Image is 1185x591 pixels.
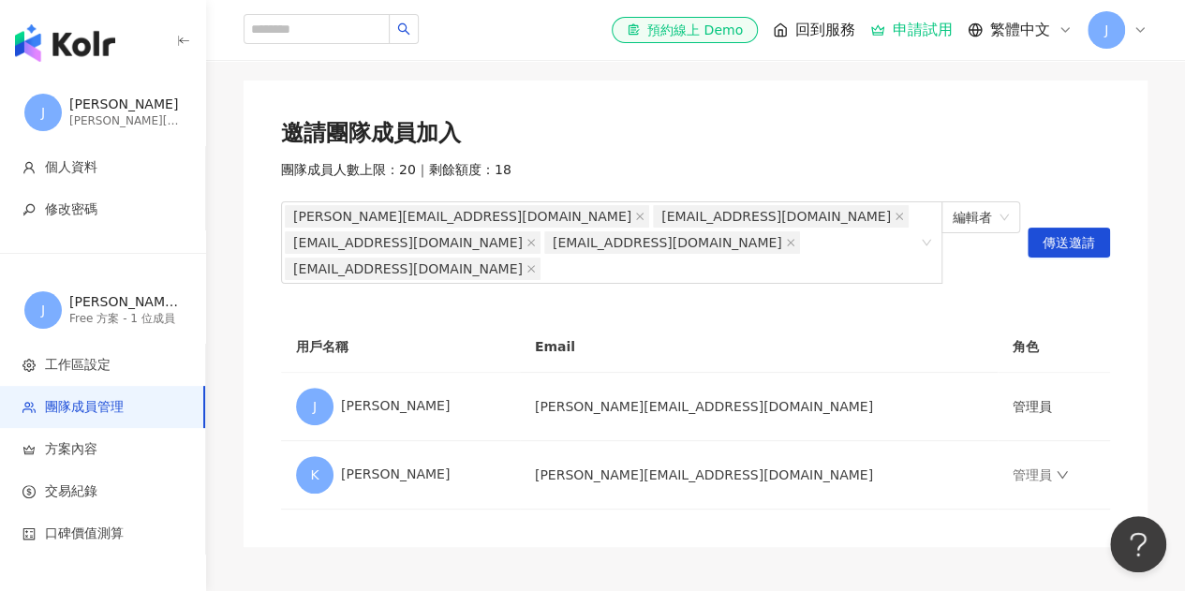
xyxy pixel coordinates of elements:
span: 方案內容 [45,440,97,459]
span: 交易紀錄 [45,482,97,501]
span: 回到服務 [795,20,855,40]
span: [EMAIL_ADDRESS][DOMAIN_NAME] [293,232,523,253]
span: 傳送邀請 [1043,229,1095,259]
td: [PERSON_NAME][EMAIL_ADDRESS][DOMAIN_NAME] [520,373,998,441]
span: 口碑價值測算 [45,525,124,543]
div: Free 方案 - 1 位成員 [69,311,182,327]
div: [PERSON_NAME] [296,456,505,494]
th: 角色 [998,321,1110,373]
span: hans_lo@darlie.com [653,205,909,228]
span: close [526,264,536,273]
span: calculator [22,527,36,540]
span: [EMAIL_ADDRESS][DOMAIN_NAME] [293,259,523,279]
span: 工作區設定 [45,356,111,375]
span: J [1104,20,1108,40]
a: 管理員 [1013,467,1069,482]
span: 個人資料 [45,158,97,177]
button: 傳送邀請 [1028,228,1110,258]
span: close [895,212,904,221]
span: lency_kao@darlie.com [285,258,541,280]
span: eva_chih@darlie.com [544,231,800,254]
span: 編輯者 [953,202,1009,232]
iframe: Help Scout Beacon - Open [1110,516,1166,572]
div: [PERSON_NAME][EMAIL_ADDRESS][DOMAIN_NAME] [69,113,182,129]
td: 管理員 [998,373,1110,441]
div: [PERSON_NAME] [296,388,505,425]
span: dollar [22,485,36,498]
span: 繁體中文 [990,20,1050,40]
span: key [22,203,36,216]
span: search [397,22,410,36]
span: J [313,396,317,417]
div: [PERSON_NAME] [69,96,182,114]
a: 預約線上 Demo [612,17,758,43]
img: logo [15,24,115,62]
span: J [41,300,45,320]
span: 修改密碼 [45,200,97,219]
span: [PERSON_NAME][EMAIL_ADDRESS][DOMAIN_NAME] [293,206,631,227]
span: close [635,212,644,221]
th: Email [520,321,998,373]
span: close [786,238,795,247]
div: 邀請團隊成員加入 [281,118,1110,150]
span: close [526,238,536,247]
span: K [310,465,318,485]
span: J [41,102,45,123]
td: [PERSON_NAME][EMAIL_ADDRESS][DOMAIN_NAME] [520,441,998,510]
span: user [22,161,36,174]
a: 回到服務 [773,20,855,40]
th: 用戶名稱 [281,321,520,373]
span: [EMAIL_ADDRESS][DOMAIN_NAME] [661,206,891,227]
span: [EMAIL_ADDRESS][DOMAIN_NAME] [553,232,782,253]
span: down [1056,468,1069,481]
div: [PERSON_NAME] 的工作區 [69,293,182,312]
span: 團隊成員人數上限：20 ｜ 剩餘額度：18 [281,161,511,180]
span: 團隊成員管理 [45,398,124,417]
span: brian_lee@darlie.com [285,205,649,228]
span: alina_lai@darlie.com [285,231,541,254]
div: 預約線上 Demo [627,21,743,39]
a: 申請試用 [870,21,953,39]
